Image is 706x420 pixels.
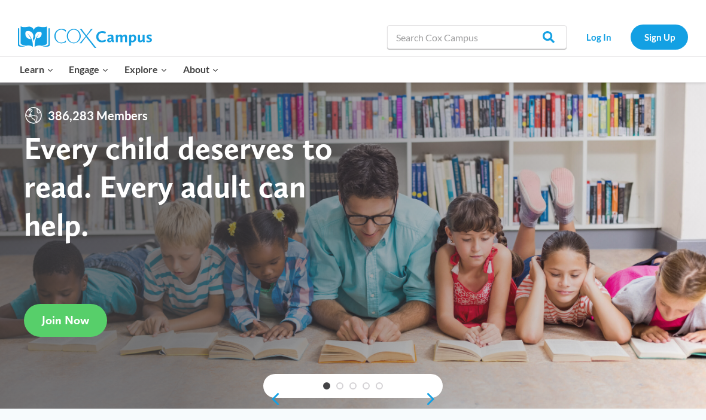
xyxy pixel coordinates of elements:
[124,62,168,77] span: Explore
[336,382,343,389] a: 2
[12,57,226,82] nav: Primary Navigation
[18,26,152,48] img: Cox Campus
[387,25,567,49] input: Search Cox Campus
[43,106,153,125] span: 386,283 Members
[323,382,330,389] a: 1
[183,62,219,77] span: About
[349,382,357,389] a: 3
[573,25,688,49] nav: Secondary Navigation
[24,129,333,243] strong: Every child deserves to read. Every adult can help.
[263,387,443,411] div: content slider buttons
[24,304,107,337] a: Join Now
[20,62,54,77] span: Learn
[631,25,688,49] a: Sign Up
[363,382,370,389] a: 4
[425,392,443,406] a: next
[69,62,109,77] span: Engage
[42,313,89,327] span: Join Now
[573,25,625,49] a: Log In
[376,382,383,389] a: 5
[263,392,281,406] a: previous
